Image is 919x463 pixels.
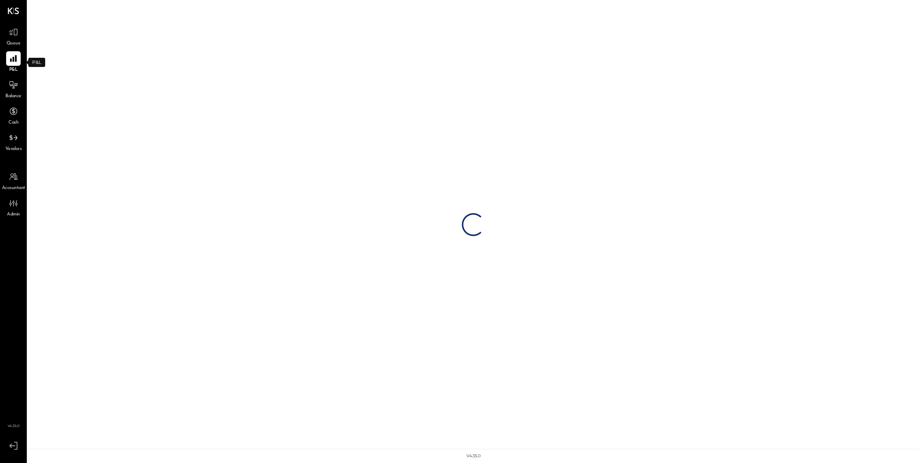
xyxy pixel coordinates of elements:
[0,130,26,153] a: Vendors
[0,104,26,126] a: Cash
[8,119,18,126] span: Cash
[0,51,26,73] a: P&L
[5,146,22,153] span: Vendors
[2,185,25,192] span: Accountant
[0,25,26,47] a: Queue
[0,196,26,218] a: Admin
[5,93,21,100] span: Balance
[0,78,26,100] a: Balance
[28,58,45,67] div: P&L
[0,170,26,192] a: Accountant
[7,211,20,218] span: Admin
[466,453,481,459] div: v 4.35.0
[9,67,18,73] span: P&L
[7,40,21,47] span: Queue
